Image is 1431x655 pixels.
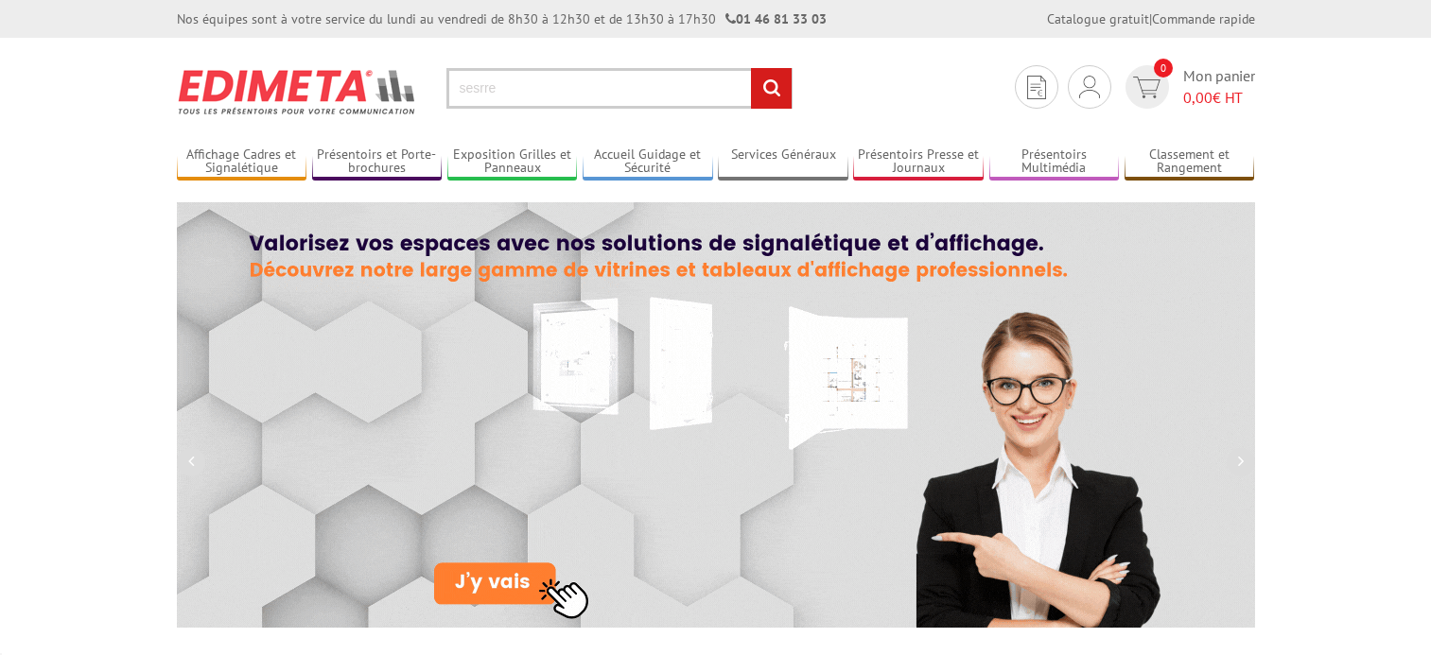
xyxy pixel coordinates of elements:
[1079,76,1100,98] img: devis rapide
[177,9,827,28] div: Nos équipes sont à votre service du lundi au vendredi de 8h30 à 12h30 et de 13h30 à 17h30
[1027,76,1046,99] img: devis rapide
[177,57,418,127] img: Présentoir, panneau, stand - Edimeta - PLV, affichage, mobilier bureau, entreprise
[725,10,827,27] strong: 01 46 81 33 03
[1152,10,1255,27] a: Commande rapide
[312,147,443,178] a: Présentoirs et Porte-brochures
[1047,10,1149,27] a: Catalogue gratuit
[1154,59,1173,78] span: 0
[853,147,984,178] a: Présentoirs Presse et Journaux
[751,68,792,109] input: rechercher
[1183,88,1213,107] span: 0,00
[1183,65,1255,109] span: Mon panier
[989,147,1120,178] a: Présentoirs Multimédia
[1121,65,1255,109] a: devis rapide 0 Mon panier 0,00€ HT
[1133,77,1161,98] img: devis rapide
[447,147,578,178] a: Exposition Grilles et Panneaux
[446,68,793,109] input: Rechercher un produit ou une référence...
[583,147,713,178] a: Accueil Guidage et Sécurité
[1047,9,1255,28] div: |
[177,147,307,178] a: Affichage Cadres et Signalétique
[1125,147,1255,178] a: Classement et Rangement
[718,147,848,178] a: Services Généraux
[1183,87,1255,109] span: € HT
